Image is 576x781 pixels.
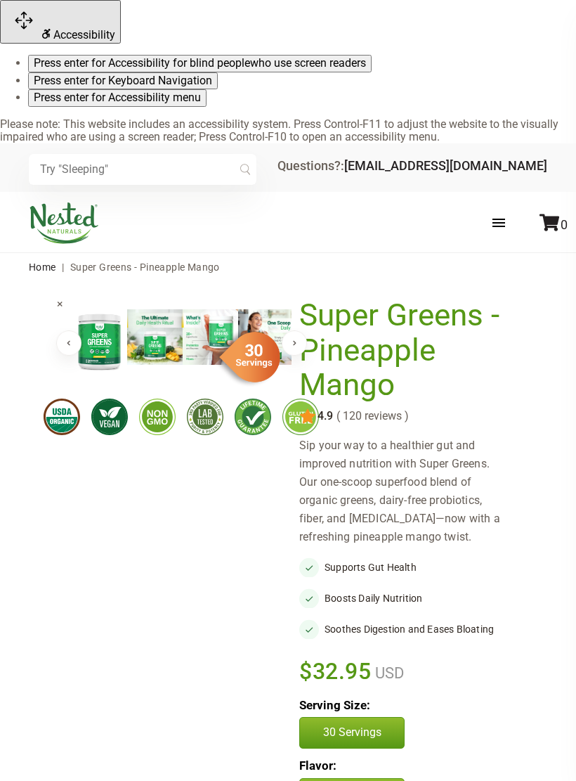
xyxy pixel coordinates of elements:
button: Press enter for Accessibility for blind peoplewho use screen readers [28,55,372,72]
button: Next [282,330,307,356]
nav: breadcrumbs [29,253,547,281]
img: thirdpartytested [187,399,223,435]
span: Accessibility [53,28,115,41]
div: Sip your way to a healthier gut and improved nutrition with Super Greens. Our one-scoop superfood... [299,437,519,546]
button: 30 Servings [299,717,405,748]
img: Super Greens - Pineapple Mango [183,309,238,365]
li: Supports Gut Health [299,557,519,577]
div: Questions?: [277,160,547,172]
li: Soothes Digestion and Eases Bloating [299,619,519,639]
span: | [58,262,67,273]
span: 0 [561,217,568,232]
img: gmofree [139,399,176,435]
img: glutenfree [282,399,319,435]
a: [EMAIL_ADDRESS][DOMAIN_NAME] [344,158,547,173]
a: 0 [539,217,568,232]
input: Try "Sleeping" [29,154,256,185]
span: Super Greens - Pineapple Mango [70,262,220,273]
img: Super Greens - Pineapple Mango [127,309,183,365]
img: sg-servings-30.png [210,327,280,387]
span: who use screen readers [250,56,366,70]
h1: Super Greens - Pineapple Mango [299,298,512,403]
span: 4.9 [316,410,333,422]
img: lifetimeguarantee [235,399,271,435]
span: USD [372,664,404,682]
span: × [57,297,63,311]
button: Previous [56,330,81,356]
p: 30 Servings [314,725,390,740]
b: Flavor: [299,759,336,773]
img: Super Greens - Pineapple Mango [72,309,127,373]
span: ( 120 reviews ) [333,410,409,422]
a: Home [29,262,56,273]
img: vegan [91,399,128,435]
img: usdaorganic [44,399,80,435]
button: Press enter for Accessibility menu [28,89,207,106]
img: Nested Naturals [29,202,99,244]
img: Super Greens - Pineapple Mango [238,309,294,365]
li: Boosts Daily Nutrition [299,588,519,608]
b: Serving Size: [299,698,370,712]
span: $32.95 [299,656,372,687]
button: Press enter for Keyboard Navigation [28,72,218,89]
img: star.svg [299,408,316,425]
